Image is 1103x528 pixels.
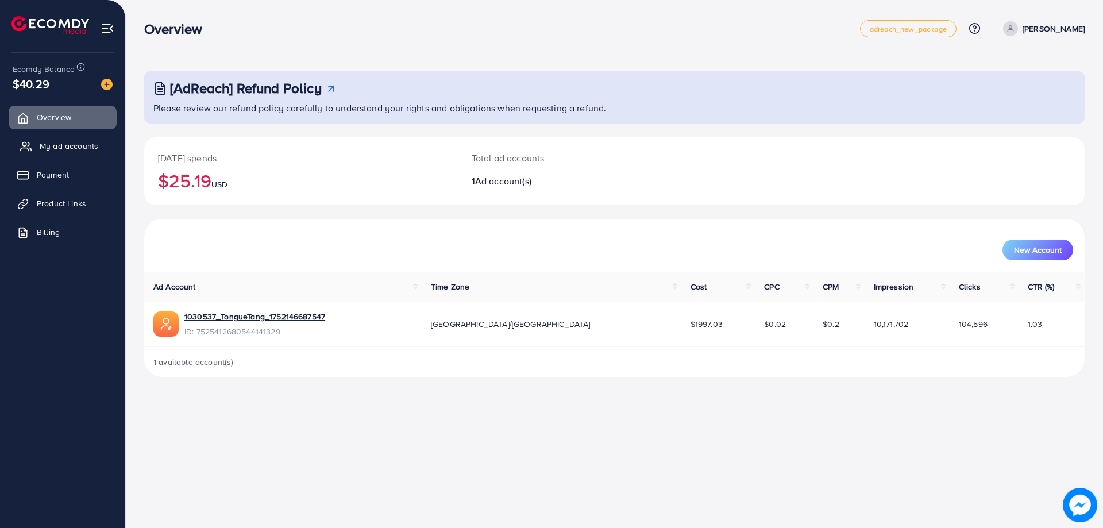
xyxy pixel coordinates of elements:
a: [PERSON_NAME] [998,21,1085,36]
span: adreach_new_package [870,25,947,33]
h2: $25.19 [158,169,444,191]
span: Product Links [37,198,86,209]
span: Ad Account [153,281,196,292]
span: Billing [37,226,60,238]
p: Please review our refund policy carefully to understand your rights and obligations when requesti... [153,101,1078,115]
span: $0.02 [764,318,786,330]
span: 1 available account(s) [153,356,234,368]
a: adreach_new_package [860,20,957,37]
img: logo [11,16,89,34]
h3: Overview [144,21,211,37]
span: $40.29 [13,75,49,92]
span: Ecomdy Balance [13,63,75,75]
a: Billing [9,221,117,244]
span: Cost [691,281,707,292]
p: [PERSON_NAME] [1023,22,1085,36]
span: Overview [37,111,71,123]
span: 10,171,702 [874,318,909,330]
span: 1.03 [1028,318,1043,330]
span: ID: 7525412680544141329 [184,326,325,337]
span: Impression [874,281,914,292]
span: New Account [1014,246,1062,254]
h3: [AdReach] Refund Policy [170,80,322,97]
span: 104,596 [959,318,988,330]
span: CTR (%) [1028,281,1055,292]
img: image [1063,488,1097,522]
a: My ad accounts [9,134,117,157]
a: Payment [9,163,117,186]
p: Total ad accounts [472,151,679,165]
span: $1997.03 [691,318,723,330]
a: Overview [9,106,117,129]
span: $0.2 [823,318,839,330]
button: New Account [1002,240,1073,260]
span: USD [211,179,227,190]
a: Product Links [9,192,117,215]
span: My ad accounts [40,140,98,152]
h2: 1 [472,176,679,187]
img: menu [101,22,114,35]
span: Payment [37,169,69,180]
img: image [101,79,113,90]
span: [GEOGRAPHIC_DATA]/[GEOGRAPHIC_DATA] [431,318,591,330]
img: ic-ads-acc.e4c84228.svg [153,311,179,337]
span: Time Zone [431,281,469,292]
span: CPM [823,281,839,292]
span: CPC [764,281,779,292]
span: Ad account(s) [475,175,531,187]
p: [DATE] spends [158,151,444,165]
a: 1030537_TongueTang_1752146687547 [184,311,325,322]
span: Clicks [959,281,981,292]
